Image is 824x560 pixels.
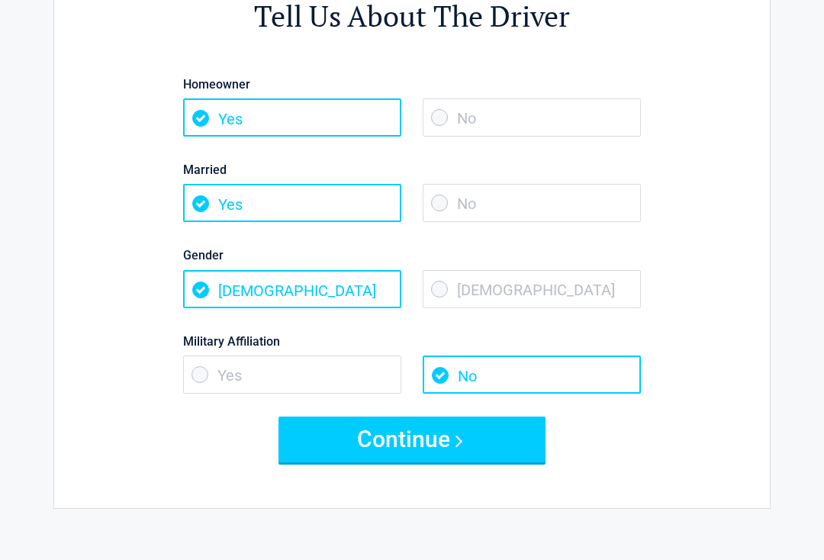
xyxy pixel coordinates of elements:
label: Homeowner [183,74,641,95]
button: Continue [278,417,546,462]
label: Gender [183,245,641,266]
span: Yes [183,356,401,394]
span: [DEMOGRAPHIC_DATA] [423,270,641,308]
span: Yes [183,98,401,137]
span: No [423,98,641,137]
span: No [423,184,641,222]
label: Military Affiliation [183,331,641,352]
span: No [423,356,641,394]
span: [DEMOGRAPHIC_DATA] [183,270,401,308]
span: Yes [183,184,401,222]
label: Married [183,159,641,180]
